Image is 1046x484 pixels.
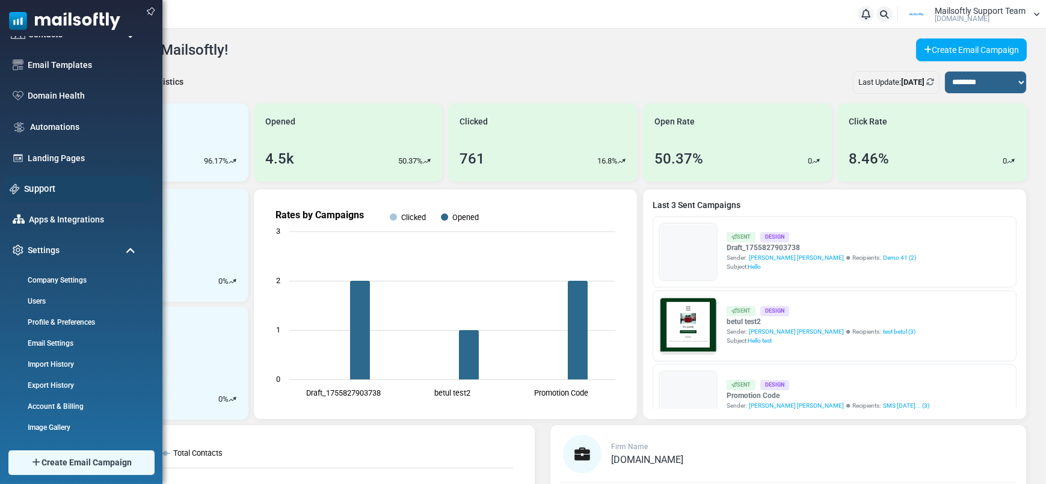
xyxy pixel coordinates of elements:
a: Promotion Code [727,390,929,401]
a: Profile & Preferences [7,317,144,328]
a: Export History [7,380,144,391]
p: 0 [218,393,223,405]
img: domain-health-icon.svg [13,91,23,100]
a: Last 3 Sent Campaigns [653,199,1017,212]
text: Rates by Campaigns [275,209,364,221]
a: Apps & Integrations [29,213,141,226]
div: Sender: Recipients: [727,327,915,336]
svg: Rates by Campaigns [263,199,627,409]
span: [PERSON_NAME] [PERSON_NAME] [749,401,844,410]
a: Shop Now and Save Big! [146,239,269,261]
a: [DOMAIN_NAME] [611,455,683,465]
text: Promotion Code [534,388,588,397]
span: Hello [748,263,761,270]
a: Image Gallery [7,422,144,433]
p: 16.8% [597,155,618,167]
div: Subject: [727,262,916,271]
a: Refresh Stats [926,78,934,87]
a: Domain Health [28,90,141,102]
div: % [218,393,236,405]
text: Clicked [401,213,426,222]
span: Hello test [748,337,772,344]
a: Email Templates [28,59,141,72]
div: Sent [727,306,755,316]
img: User Logo [902,5,932,23]
p: 0 [1003,155,1007,167]
strong: Follow Us [185,284,230,295]
a: Demo 41 (2) [883,253,916,262]
span: Click Rate [849,115,887,128]
div: 761 [460,148,485,170]
div: Sender: Recipients: [727,253,916,262]
a: Import History [7,359,144,370]
a: Draft_1755827903738 [727,242,916,253]
span: Clicked [460,115,488,128]
div: 4.5k [265,148,294,170]
div: Design [760,380,789,390]
span: Mailsoftly Support Team [935,7,1026,15]
img: support-icon.svg [10,184,20,194]
span: Firm Name [611,443,648,451]
span: Settings [28,244,60,257]
p: 0 [808,155,812,167]
a: Automations [30,121,141,133]
a: Users [7,296,144,307]
div: Sender: Recipients: [727,401,929,410]
text: Opened [452,213,479,222]
p: 0 [218,275,223,287]
p: 50.37% [398,155,423,167]
a: Create Email Campaign [916,38,1027,61]
a: Account & Billing [7,401,144,412]
span: Opened [265,115,295,128]
a: test betul (3) [883,327,915,336]
div: Last Update: [853,71,940,94]
img: landing_pages.svg [13,153,23,164]
text: 2 [276,276,280,285]
div: Design [760,232,789,242]
a: Support [24,182,144,195]
span: [PERSON_NAME] [PERSON_NAME] [749,253,844,262]
img: email-templates-icon.svg [13,60,23,70]
p: 96.17% [204,155,229,167]
div: Sent [727,380,755,390]
text: 1 [276,325,280,334]
a: User Logo Mailsoftly Support Team [DOMAIN_NAME] [902,5,1040,23]
div: 8.46% [849,148,889,170]
span: [DOMAIN_NAME] [611,454,683,465]
h1: Test {(email)} [54,209,361,227]
div: Subject: [727,336,915,345]
text: betul test2 [434,388,470,397]
text: 0 [276,375,280,384]
a: Landing Pages [28,152,141,165]
span: [PERSON_NAME] [PERSON_NAME] [749,327,844,336]
img: workflow.svg [13,120,26,134]
div: % [218,275,236,287]
span: Create Email Campaign [42,456,132,469]
a: SMS [DATE]... (3) [883,401,929,410]
div: Sent [727,232,755,242]
p: Lorem ipsum dolor sit amet, consectetur adipiscing elit, sed do eiusmod tempor incididunt [63,316,352,327]
text: 3 [276,227,280,236]
a: betul test2 [727,316,915,327]
span: [DOMAIN_NAME] [935,15,989,22]
a: Company Settings [7,275,144,286]
img: settings-icon.svg [13,245,23,256]
a: Email Settings [7,338,144,349]
span: Open Rate [654,115,695,128]
strong: Shop Now and Save Big! [158,245,257,254]
div: 50.37% [654,148,703,170]
text: Total Contacts [173,449,223,458]
div: Design [760,306,789,316]
b: [DATE] [901,78,924,87]
text: Draft_1755827903738 [306,388,381,397]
